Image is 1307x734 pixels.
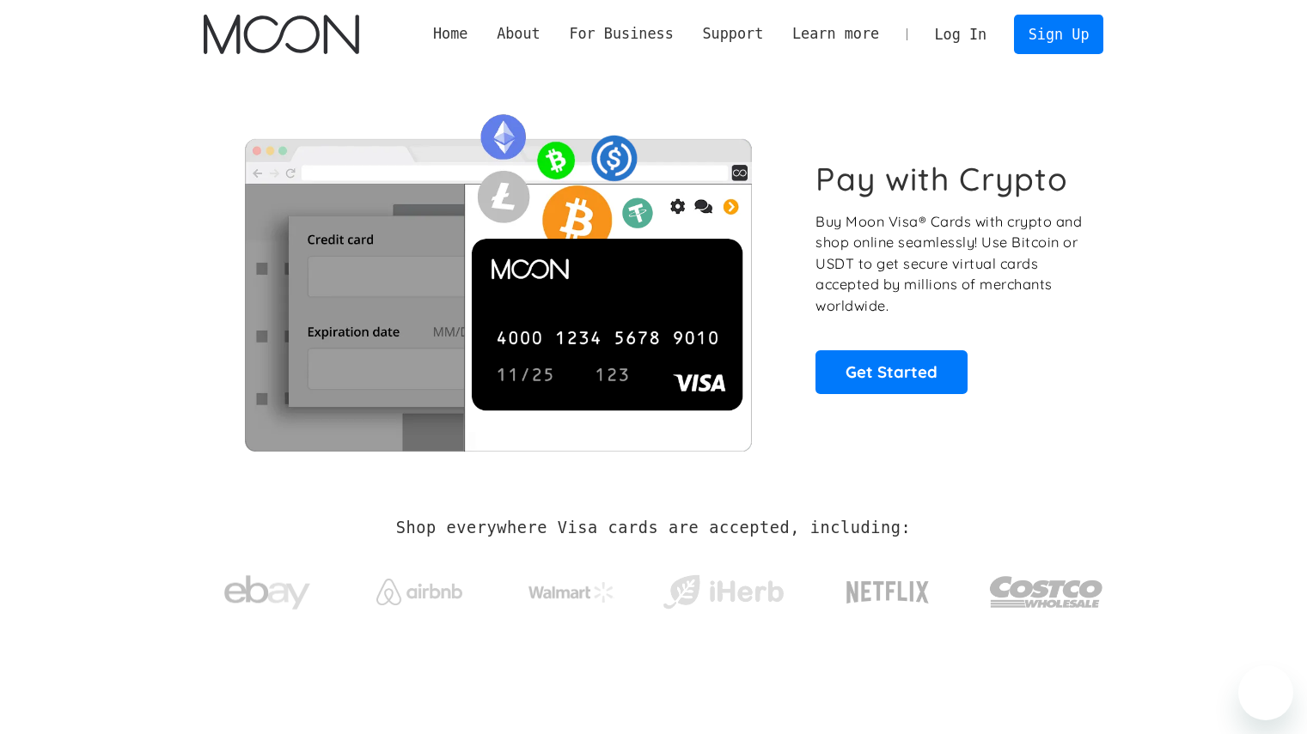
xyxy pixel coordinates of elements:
[989,560,1104,624] img: Costco
[396,519,911,537] h2: Shop everywhere Visa cards are accepted, including:
[815,350,968,393] a: Get Started
[376,579,462,605] img: Airbnb
[659,553,787,623] a: iHerb
[702,23,763,45] div: Support
[778,23,894,45] div: Learn more
[528,582,614,603] img: Walmart
[204,15,359,54] img: Moon Logo
[815,160,1068,198] h1: Pay with Crypto
[355,561,483,614] a: Airbnb
[989,543,1104,633] a: Costco
[659,570,787,615] img: iHerb
[224,566,310,620] img: ebay
[555,23,688,45] div: For Business
[688,23,778,45] div: Support
[1014,15,1103,53] a: Sign Up
[845,571,931,614] img: Netflix
[569,23,673,45] div: For Business
[815,211,1084,317] p: Buy Moon Visa® Cards with crypto and shop online seamlessly! Use Bitcoin or USDT to get secure vi...
[482,23,554,45] div: About
[418,23,482,45] a: Home
[497,23,541,45] div: About
[204,549,332,628] a: ebay
[204,102,792,451] img: Moon Cards let you spend your crypto anywhere Visa is accepted.
[1238,665,1293,720] iframe: Button to launch messaging window
[811,554,965,622] a: Netflix
[920,15,1001,53] a: Log In
[204,15,359,54] a: home
[792,23,879,45] div: Learn more
[507,565,635,611] a: Walmart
